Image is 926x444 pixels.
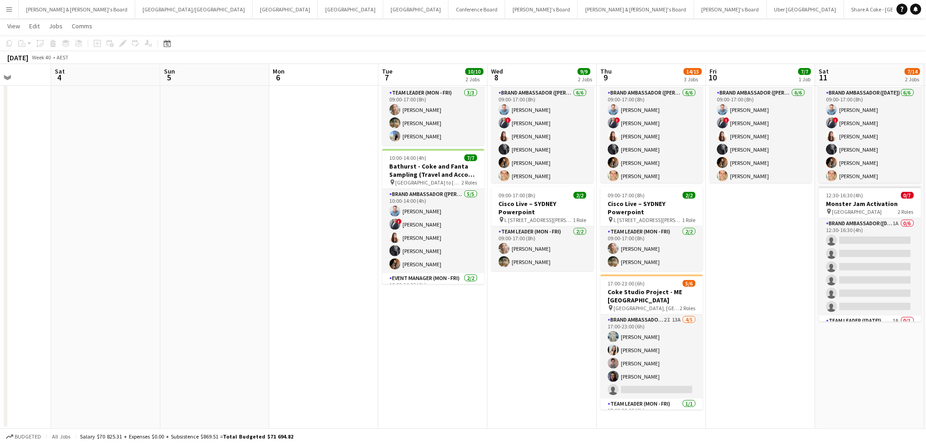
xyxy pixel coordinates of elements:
[50,433,72,440] span: All jobs
[45,20,66,32] a: Jobs
[683,192,696,199] span: 2/2
[601,227,703,271] app-card-role: Team Leader (Mon - Fri)2/209:00-17:00 (8h)[PERSON_NAME][PERSON_NAME]
[819,200,921,208] h3: Monster Jam Activation
[492,227,594,271] app-card-role: Team Leader (Mon - Fri)2/209:00-17:00 (8h)[PERSON_NAME][PERSON_NAME]
[826,192,863,199] span: 12:30-16:30 (4h)
[601,315,703,399] app-card-role: Brand Ambassador ([PERSON_NAME])2I13A4/517:00-23:00 (6h)[PERSON_NAME][PERSON_NAME][PERSON_NAME][P...
[819,48,921,183] app-job-card: 09:00-17:00 (8h)7/7Bathurst - Coke and Fanta Sampling - Live Days Bathurst2 RolesBrand Ambassador...
[573,217,587,223] span: 1 Role
[382,273,485,317] app-card-role: Event Manager (Mon - Fri)2/210:00-14:00 (4h)
[29,22,40,30] span: Edit
[223,433,293,440] span: Total Budgeted $71 694.82
[724,117,730,123] span: !
[7,53,28,62] div: [DATE]
[492,200,594,216] h3: Cisco Live – SYDNEY Powerpoint
[601,88,703,185] app-card-role: Brand Ambassador ([PERSON_NAME])6/609:00-17:00 (8h)[PERSON_NAME]![PERSON_NAME][PERSON_NAME][PERSO...
[318,0,383,18] button: [GEOGRAPHIC_DATA]
[80,433,293,440] div: Salary $70 825.31 + Expenses $0.00 + Subsistence $869.51 =
[19,0,135,18] button: [PERSON_NAME] & [PERSON_NAME]'s Board
[382,67,393,75] span: Tue
[465,154,477,161] span: 7/7
[492,186,594,271] app-job-card: 09:00-17:00 (8h)2/2Cisco Live – SYDNEY Powerpoint L [STREET_ADDRESS][PERSON_NAME] (Veritas Office...
[614,305,680,312] span: [GEOGRAPHIC_DATA], [GEOGRAPHIC_DATA]
[578,76,593,83] div: 2 Jobs
[680,305,696,312] span: 2 Roles
[382,189,485,273] app-card-role: Brand Ambassador ([PERSON_NAME])5/510:00-14:00 (4h)[PERSON_NAME]![PERSON_NAME][PERSON_NAME][PERSO...
[164,67,175,75] span: Sun
[382,162,485,179] h3: Bathurst - Coke and Fanta Sampling (Travel and Accom Provided)
[7,22,20,30] span: View
[819,316,921,347] app-card-role: Team Leader ([DATE])1A0/1
[499,192,536,199] span: 09:00-17:00 (8h)
[905,68,921,75] span: 7/14
[53,72,65,83] span: 4
[601,288,703,304] h3: Coke Studio Project - ME [GEOGRAPHIC_DATA]
[899,208,914,215] span: 2 Roles
[390,154,427,161] span: 10:00-14:00 (4h)
[601,48,703,183] div: 09:00-17:00 (8h)7/7Bathurst - Coke and Fanta Sampling - Live Days Bathurst2 RolesBrand Ambassador...
[601,67,612,75] span: Thu
[466,68,484,75] span: 10/10
[574,192,587,199] span: 2/2
[601,275,703,410] app-job-card: 17:00-23:00 (6h)5/6Coke Studio Project - ME [GEOGRAPHIC_DATA] [GEOGRAPHIC_DATA], [GEOGRAPHIC_DATA...
[799,76,811,83] div: 1 Job
[26,20,43,32] a: Edit
[709,72,717,83] span: 10
[799,68,811,75] span: 7/7
[272,72,285,83] span: 6
[57,54,69,61] div: AEST
[449,0,505,18] button: Conference Board
[819,88,921,185] app-card-role: Brand Ambassador ([DATE])6/609:00-17:00 (8h)[PERSON_NAME]![PERSON_NAME][PERSON_NAME][PERSON_NAME]...
[492,67,503,75] span: Wed
[273,67,285,75] span: Mon
[383,0,449,18] button: [GEOGRAPHIC_DATA]
[5,432,42,442] button: Budgeted
[614,217,683,223] span: L [STREET_ADDRESS][PERSON_NAME] (Veritas Offices)
[599,72,612,83] span: 9
[819,218,921,316] app-card-role: Brand Ambassador ([DATE])1A0/612:30-16:30 (4h)
[819,186,921,322] app-job-card: 12:30-16:30 (4h)0/7Monster Jam Activation [GEOGRAPHIC_DATA]2 RolesBrand Ambassador ([DATE])1A0/61...
[381,72,393,83] span: 7
[462,179,477,186] span: 2 Roles
[382,149,485,284] app-job-card: 10:00-14:00 (4h)7/7Bathurst - Coke and Fanta Sampling (Travel and Accom Provided) [GEOGRAPHIC_DAT...
[694,0,767,18] button: [PERSON_NAME]'s Board
[601,200,703,216] h3: Cisco Live – SYDNEY Powerpoint
[818,72,829,83] span: 11
[608,192,645,199] span: 09:00-17:00 (8h)
[505,217,573,223] span: L [STREET_ADDRESS][PERSON_NAME] (Veritas Offices)
[382,48,485,145] app-job-card: 09:00-17:00 (8h)3/3Cisco Live – SYDNEY Powerpoint L [STREET_ADDRESS][PERSON_NAME] (Veritas Office...
[684,68,702,75] span: 14/15
[710,67,717,75] span: Fri
[601,399,703,430] app-card-role: Team Leader (Mon - Fri)1/117:00-23:00 (6h)
[492,88,594,185] app-card-role: Brand Ambassador ([PERSON_NAME])6/609:00-17:00 (8h)[PERSON_NAME]![PERSON_NAME][PERSON_NAME][PERSO...
[490,72,503,83] span: 8
[767,0,844,18] button: Uber [GEOGRAPHIC_DATA]
[833,117,839,123] span: !
[163,72,175,83] span: 5
[819,67,829,75] span: Sat
[578,68,591,75] span: 9/9
[396,179,462,186] span: [GEOGRAPHIC_DATA] to [GEOGRAPHIC_DATA]
[608,280,645,287] span: 17:00-23:00 (6h)
[49,22,63,30] span: Jobs
[832,208,883,215] span: [GEOGRAPHIC_DATA]
[710,48,812,183] app-job-card: 09:00-17:00 (8h)7/7Bathurst - Coke and Fanta Sampling - Live Days Bathurst2 RolesBrand Ambassador...
[72,22,92,30] span: Comms
[382,88,485,145] app-card-role: Team Leader (Mon - Fri)3/309:00-17:00 (8h)[PERSON_NAME][PERSON_NAME][PERSON_NAME]
[253,0,318,18] button: [GEOGRAPHIC_DATA]
[905,76,920,83] div: 2 Jobs
[601,186,703,271] app-job-card: 09:00-17:00 (8h)2/2Cisco Live – SYDNEY Powerpoint L [STREET_ADDRESS][PERSON_NAME] (Veritas Office...
[466,76,483,83] div: 2 Jobs
[492,48,594,183] app-job-card: 09:00-17:00 (8h)7/7Bathurst - Coke and Fanta Sampling - Live Days Bathurst2 RolesBrand Ambassador...
[397,219,402,224] span: !
[683,217,696,223] span: 1 Role
[15,433,41,440] span: Budgeted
